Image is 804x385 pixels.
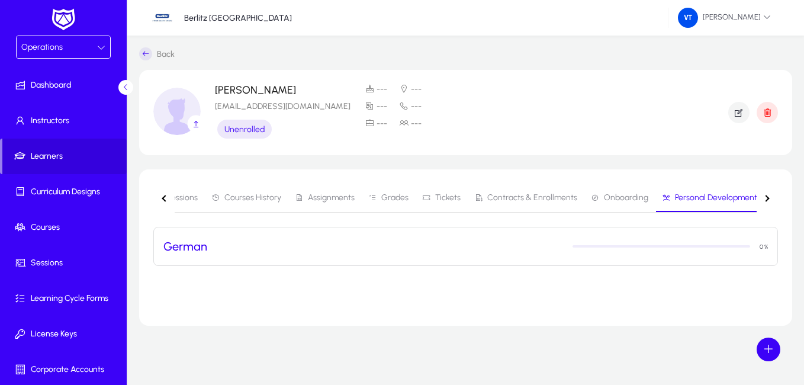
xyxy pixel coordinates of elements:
[2,186,129,198] span: Curriculum Designs
[2,174,129,210] a: Curriculum Designs
[2,293,129,304] span: Learning Cycle Forms
[2,328,129,340] span: License Keys
[2,115,129,127] span: Instructors
[2,103,129,139] a: Instructors
[2,316,129,352] a: License Keys
[184,13,292,23] p: Berlitz [GEOGRAPHIC_DATA]
[2,245,129,281] a: Sessions
[760,243,768,251] span: 0 %
[2,364,129,376] span: Corporate Accounts
[668,7,780,28] button: [PERSON_NAME]
[377,84,387,94] span: ---
[163,239,207,254] h3: German
[435,194,461,202] span: Tickets
[377,101,387,111] span: ---
[411,84,422,94] span: ---
[2,210,129,245] a: Courses
[2,257,129,269] span: Sessions
[411,101,422,111] span: ---
[151,7,173,29] img: 34.jpg
[2,68,129,103] a: Dashboard
[604,194,648,202] span: Onboarding
[49,7,78,32] img: white-logo.png
[2,79,129,91] span: Dashboard
[215,101,350,113] p: [EMAIL_ADDRESS][DOMAIN_NAME]
[487,194,577,202] span: Contracts & Enrollments
[308,194,355,202] span: Assignments
[2,222,129,233] span: Courses
[224,194,281,202] span: Courses History
[377,118,387,129] span: ---
[678,8,771,28] span: [PERSON_NAME]
[2,281,129,316] a: Learning Cycle Forms
[139,47,175,60] a: Back
[381,194,409,202] span: Grades
[224,124,265,134] span: Unenrolled
[153,88,201,135] img: profile_image
[21,42,63,52] span: Operations
[215,84,350,96] p: [PERSON_NAME]
[675,194,757,202] span: Personal Development
[411,118,422,129] span: ---
[2,150,127,162] span: Learners
[154,227,777,265] mat-expansion-panel-header: German0 %
[678,8,698,28] img: 224.png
